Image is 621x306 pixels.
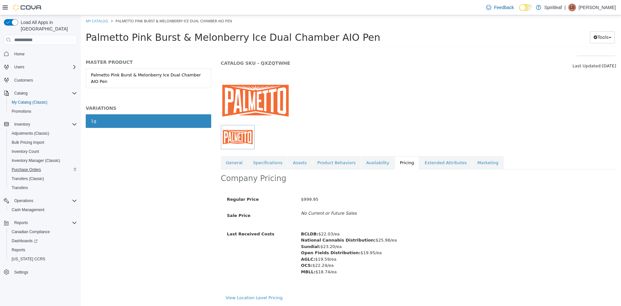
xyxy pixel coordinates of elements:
button: [US_STATE] CCRS [6,255,80,264]
button: Tools [509,16,534,28]
span: Settings [14,270,28,275]
span: Reports [12,247,25,253]
b: National Cannabis Distribution: [220,222,295,227]
input: Dark Mode [519,4,533,11]
b: BCLDB: [220,216,238,221]
span: Transfers (Classic) [9,175,77,183]
a: Inventory Manager (Classic) [9,157,63,164]
a: Customers [12,76,36,84]
span: Feedback [494,4,514,11]
span: Inventory Manager (Classic) [9,157,77,164]
img: 150 [140,61,209,110]
button: Bulk Pricing Import [6,138,80,147]
span: Purchase Orders [12,167,41,172]
span: Customers [12,76,77,84]
button: Inventory Count [6,147,80,156]
b: MBLL: [220,254,235,259]
h2: Company Pricing [140,158,206,168]
span: Dashboards [12,238,38,244]
span: Transfers [9,184,77,192]
span: Adjustments (Classic) [9,130,77,137]
span: Operations [14,198,33,203]
button: Canadian Compliance [6,227,80,236]
span: Transfers (Classic) [12,176,44,181]
a: [US_STATE] CCRS [9,255,48,263]
a: Dashboards [9,237,40,245]
span: Promotions [9,108,77,115]
a: View Location Level Pricing [145,280,202,285]
button: Operations [12,197,36,205]
nav: Complex example [4,46,77,294]
span: $22.24/ea [220,248,253,253]
a: Pricing [314,141,338,154]
span: Catalog [14,91,27,96]
a: Transfers (Classic) [9,175,47,183]
button: Reports [1,218,80,227]
span: My Catalog (Classic) [12,100,48,105]
button: Catalog [1,89,80,98]
b: Sundial: [220,229,240,234]
span: Operations [12,197,77,205]
span: Regular Price [146,182,178,187]
span: Last Updated: [492,48,521,53]
a: Product Behaviors [231,141,280,154]
button: Transfers (Classic) [6,174,80,183]
h5: MASTER PRODUCT [5,44,130,50]
button: Adjustments (Classic) [6,129,80,138]
img: Cova [13,4,42,11]
span: Reports [9,246,77,254]
button: Inventory [1,120,80,129]
a: Canadian Compliance [9,228,52,236]
button: My Catalog (Classic) [6,98,80,107]
button: Users [12,63,27,71]
span: My Catalog (Classic) [9,98,77,106]
span: Inventory [12,120,77,128]
span: Cash Management [9,206,77,214]
span: Purchase Orders [9,166,77,174]
p: Spiritleaf [544,4,562,11]
button: Transfers [6,183,80,192]
span: Dashboards [9,237,77,245]
a: Extended Attributes [339,141,391,154]
a: Bulk Pricing Import [9,139,47,146]
a: Marketing [391,141,423,154]
h5: CATALOG SKU - QXZQTWHE [140,45,434,51]
a: My Catalog (Classic) [9,98,50,106]
span: Inventory Count [9,148,77,155]
a: My Catalog [5,3,27,8]
span: Canadian Compliance [12,229,50,234]
span: Canadian Compliance [9,228,77,236]
span: Bulk Pricing Import [12,140,44,145]
span: Reports [12,219,77,227]
p: [PERSON_NAME] [579,4,616,11]
a: General [140,141,167,154]
span: $22.03/ea [220,216,259,221]
button: Settings [1,267,80,277]
span: Promotions [12,109,31,114]
button: Purchase Orders [6,165,80,174]
a: Specifications [167,141,207,154]
b: Open Fields Distribution: [220,235,280,240]
button: Reports [12,219,30,227]
span: $19.95/ea [220,235,301,240]
div: Lorrie S [568,4,576,11]
button: Catalog [12,89,30,97]
span: Inventory Count [12,149,39,154]
a: Feedback [484,1,516,14]
b: AGLC: [220,242,234,246]
span: Inventory [14,122,30,127]
i: No Current or Future Sales [220,196,276,200]
button: Promotions [6,107,80,116]
a: Inventory Count [9,148,42,155]
a: Cash Management [9,206,47,214]
span: Bulk Pricing Import [9,139,77,146]
button: Operations [1,196,80,205]
span: Palmetto Pink Burst & Melonberry Ice Dual Chamber AIO Pen [35,3,151,8]
span: LS [570,4,575,11]
a: Reports [9,246,28,254]
button: Inventory [12,120,33,128]
a: Palmetto Pink Burst & Melonberry Ice Dual Chamber AIO Pen [5,53,130,73]
span: Transfers [12,185,28,190]
span: Home [12,50,77,58]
